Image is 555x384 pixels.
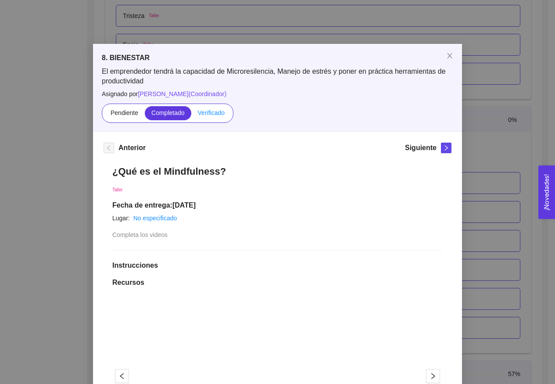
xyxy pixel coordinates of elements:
[102,53,453,63] h5: 8. BIENESTAR
[112,213,130,223] article: Lugar:
[115,373,129,380] span: left
[112,278,443,287] h1: Recursos
[112,201,443,210] h1: Fecha de entrega: [DATE]
[426,369,440,383] button: right
[538,165,555,219] button: Open Feedback Widget
[441,145,451,151] span: right
[104,143,114,153] button: left
[115,369,129,383] button: left
[111,109,138,116] span: Pendiente
[405,143,437,153] h5: Siguiente
[133,215,177,222] a: No especificado
[102,89,453,99] span: Asignado por
[112,231,168,238] span: Completa los videos
[441,143,451,153] button: right
[426,373,440,380] span: right
[437,44,462,68] button: Close
[138,90,227,97] span: [PERSON_NAME] ( Coordinador )
[446,52,453,59] span: close
[118,143,146,153] h5: Anterior
[112,261,443,270] h1: Instrucciones
[112,165,443,177] h1: ¿Qué es el Mindfulness?
[112,187,123,192] span: Taller
[102,67,453,86] span: El emprendedor tendrá la capacidad de Microresilencia, Manejo de estrés y poner en práctica herra...
[198,109,225,116] span: Verificado
[151,109,185,116] span: Completado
